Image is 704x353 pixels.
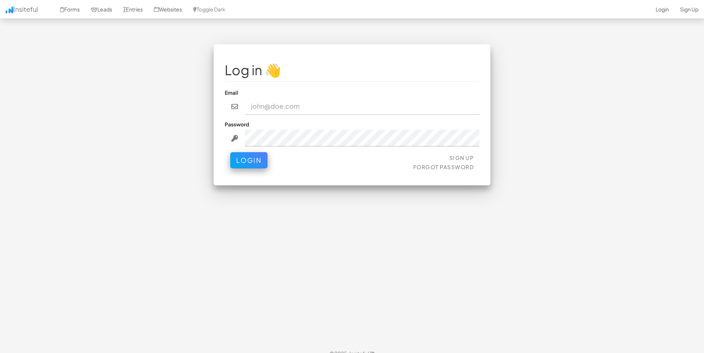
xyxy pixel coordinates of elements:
[245,98,480,115] input: john@doe.com
[225,89,238,96] label: Email
[449,154,474,161] a: Sign Up
[230,152,268,168] button: Login
[413,164,474,170] a: Forgot Password
[225,63,479,77] h1: Log in 👋
[225,120,249,128] label: Password
[6,7,13,13] img: icon.png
